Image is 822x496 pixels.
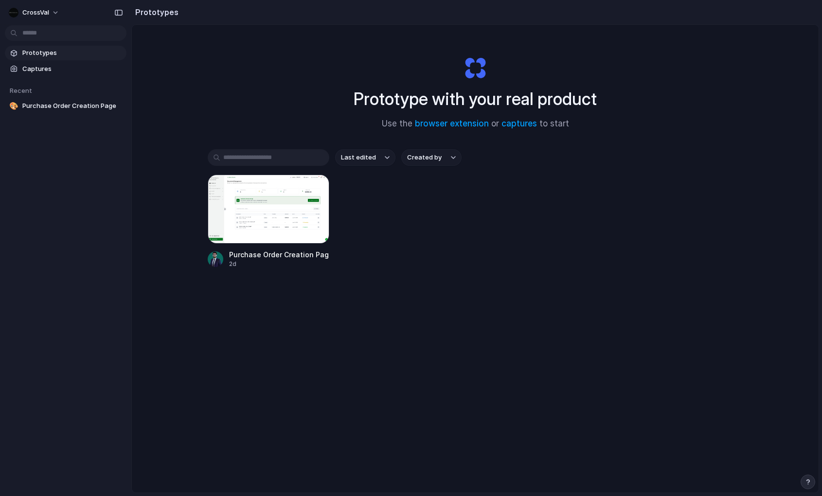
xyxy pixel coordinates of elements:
button: Created by [401,149,462,166]
h1: Prototype with your real product [354,86,597,112]
a: captures [501,119,537,128]
a: Captures [5,62,126,76]
span: Captures [22,64,123,74]
a: browser extension [415,119,489,128]
a: Prototypes [5,46,126,60]
span: Use the or to start [382,118,569,130]
div: 2d [229,260,329,268]
div: 🎨 [9,101,18,111]
span: CrossVal [22,8,49,18]
span: Last edited [341,153,376,162]
div: Purchase Order Creation Page [229,249,329,260]
h2: Prototypes [131,6,179,18]
span: Purchase Order Creation Page [22,101,123,111]
span: Recent [10,87,32,94]
button: CrossVal [5,5,64,20]
a: Purchase Order Creation PagePurchase Order Creation Page2d [208,175,329,268]
span: Created by [407,153,442,162]
span: Prototypes [22,48,123,58]
a: 🎨Purchase Order Creation Page [5,99,126,113]
button: Last edited [335,149,395,166]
